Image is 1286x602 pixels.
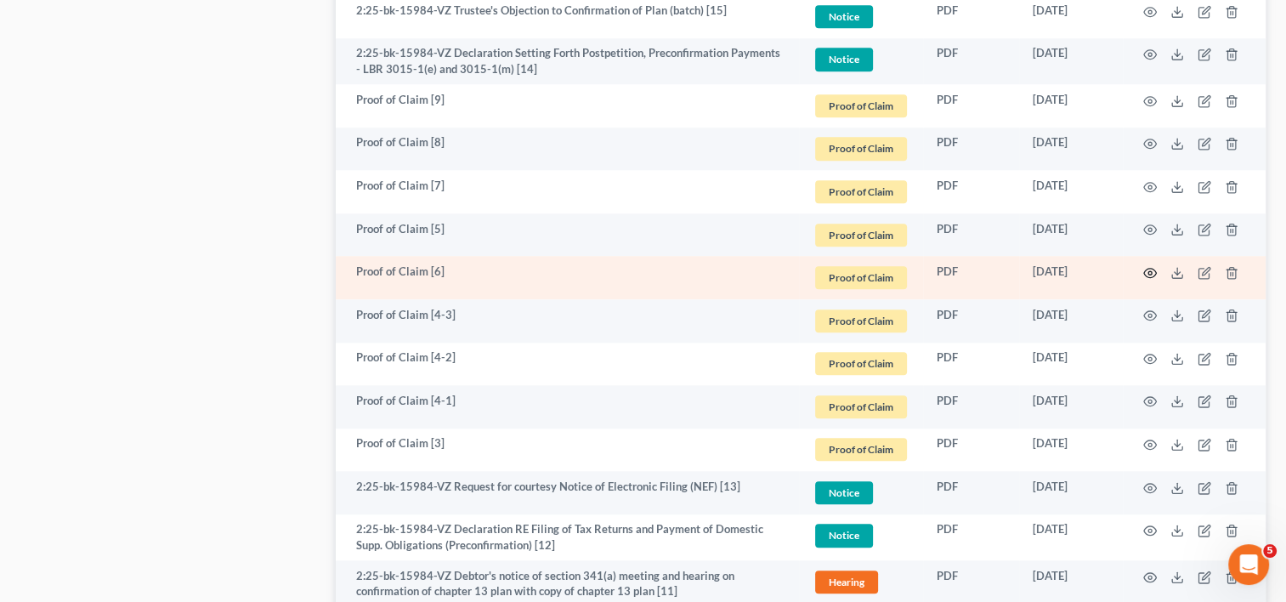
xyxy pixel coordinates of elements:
td: [DATE] [1019,385,1123,429]
td: PDF [923,471,1019,514]
td: PDF [923,514,1019,561]
a: Proof of Claim [813,307,909,335]
td: [DATE] [1019,213,1123,257]
td: 2:25-bk-15984-VZ Declaration RE Filing of Tax Returns and Payment of Domestic Supp. Obligations (... [336,514,799,561]
span: Notice [815,5,873,28]
td: PDF [923,128,1019,171]
td: PDF [923,256,1019,299]
td: PDF [923,170,1019,213]
span: Notice [815,524,873,547]
td: PDF [923,299,1019,343]
td: Proof of Claim [9] [336,84,799,128]
a: Proof of Claim [813,178,909,206]
td: 2:25-bk-15984-VZ Request for courtesy Notice of Electronic Filing (NEF) [13] [336,471,799,514]
a: Hearing [813,568,909,596]
td: Proof of Claim [3] [336,429,799,472]
span: Proof of Claim [815,266,907,289]
td: PDF [923,429,1019,472]
a: Proof of Claim [813,221,909,249]
td: Proof of Claim [4-3] [336,299,799,343]
td: [DATE] [1019,299,1123,343]
td: [DATE] [1019,256,1123,299]
iframe: Intercom live chat [1228,544,1269,585]
a: Proof of Claim [813,435,909,463]
td: [DATE] [1019,471,1123,514]
a: Proof of Claim [813,264,909,292]
td: [DATE] [1019,429,1123,472]
a: Proof of Claim [813,393,909,421]
td: PDF [923,213,1019,257]
a: Notice [813,521,909,549]
span: Notice [815,481,873,504]
td: [DATE] [1019,128,1123,171]
td: [DATE] [1019,84,1123,128]
span: Proof of Claim [815,438,907,461]
td: Proof of Claim [4-1] [336,385,799,429]
a: Proof of Claim [813,134,909,162]
a: Notice [813,45,909,73]
span: Proof of Claim [815,94,907,117]
span: Proof of Claim [815,352,907,375]
span: 5 [1263,544,1277,558]
span: Hearing [815,571,878,593]
a: Notice [813,479,909,507]
span: Notice [815,48,873,71]
td: [DATE] [1019,514,1123,561]
td: PDF [923,385,1019,429]
td: Proof of Claim [5] [336,213,799,257]
td: Proof of Claim [4-2] [336,343,799,386]
a: Proof of Claim [813,349,909,378]
td: 2:25-bk-15984-VZ Declaration Setting Forth Postpetition, Preconfirmation Payments - LBR 3015-1(e)... [336,38,799,85]
td: PDF [923,38,1019,85]
span: Proof of Claim [815,180,907,203]
span: Proof of Claim [815,137,907,160]
td: [DATE] [1019,170,1123,213]
td: Proof of Claim [7] [336,170,799,213]
a: Notice [813,3,909,31]
td: [DATE] [1019,38,1123,85]
td: [DATE] [1019,343,1123,386]
td: Proof of Claim [6] [336,256,799,299]
span: Proof of Claim [815,224,907,247]
td: PDF [923,84,1019,128]
td: PDF [923,343,1019,386]
span: Proof of Claim [815,395,907,418]
a: Proof of Claim [813,92,909,120]
td: Proof of Claim [8] [336,128,799,171]
span: Proof of Claim [815,310,907,332]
